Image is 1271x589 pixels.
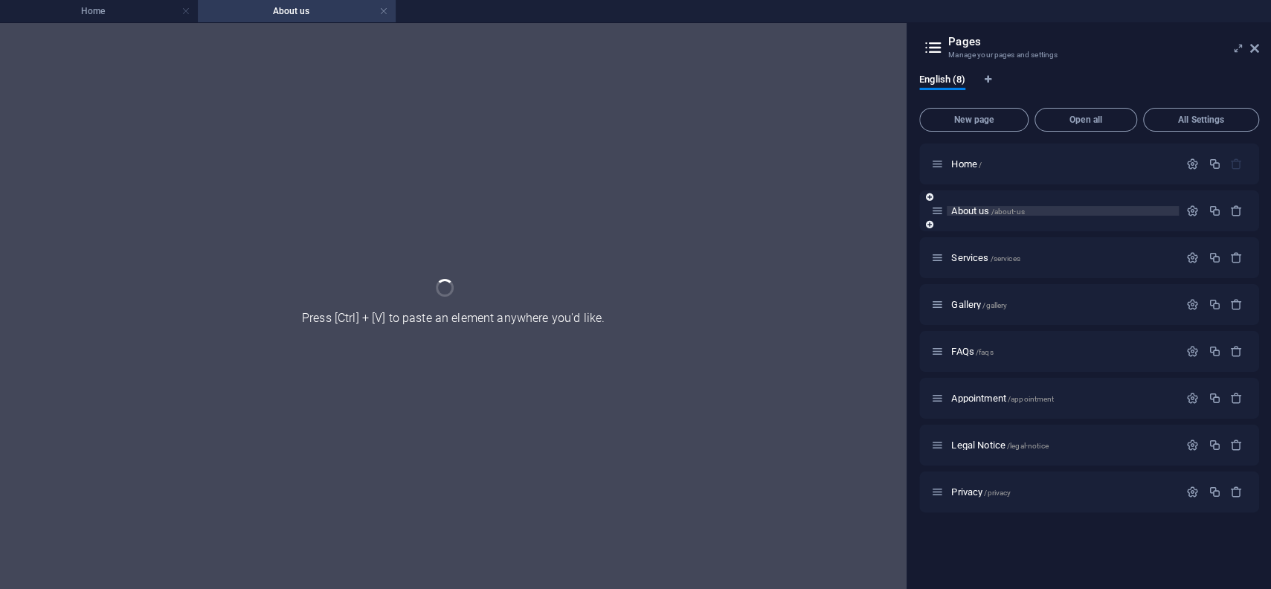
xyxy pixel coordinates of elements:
[947,440,1179,450] div: Legal Notice/legal-notice
[1186,392,1199,405] div: Settings
[976,348,994,356] span: /faqs
[1008,395,1055,403] span: /appointment
[1208,251,1220,264] div: Duplicate
[1208,439,1220,451] div: Duplicate
[1208,392,1220,405] div: Duplicate
[947,300,1179,309] div: Gallery/gallery
[1035,108,1137,132] button: Open all
[1230,439,1243,451] div: Remove
[1208,205,1220,217] div: Duplicate
[979,161,982,169] span: /
[947,487,1179,497] div: Privacy/privacy
[951,299,1007,310] span: Click to open page
[947,206,1179,216] div: About us/about-us
[1186,298,1199,311] div: Settings
[1230,158,1243,170] div: The startpage cannot be deleted
[1041,115,1130,124] span: Open all
[919,71,965,91] span: English (8)
[1230,251,1243,264] div: Remove
[1230,486,1243,498] div: Remove
[1230,205,1243,217] div: Remove
[1186,205,1199,217] div: Settings
[926,115,1022,124] span: New page
[919,108,1029,132] button: New page
[951,393,1054,404] span: Click to open page
[1143,108,1259,132] button: All Settings
[951,486,1011,498] span: Click to open page
[951,440,1048,451] span: Click to open page
[1186,158,1199,170] div: Settings
[1186,486,1199,498] div: Settings
[1007,442,1049,450] span: /legal-notice
[991,207,1024,216] span: /about-us
[1186,439,1199,451] div: Settings
[1230,298,1243,311] div: Remove
[947,159,1179,169] div: Home/
[1230,345,1243,358] div: Remove
[951,158,982,170] span: Click to open page
[1230,392,1243,405] div: Remove
[982,301,1007,309] span: /gallery
[951,346,993,357] span: Click to open page
[948,48,1229,62] h3: Manage your pages and settings
[951,252,1020,263] span: Click to open page
[1186,345,1199,358] div: Settings
[1208,298,1220,311] div: Duplicate
[1186,251,1199,264] div: Settings
[919,74,1259,102] div: Language Tabs
[1208,345,1220,358] div: Duplicate
[1208,486,1220,498] div: Duplicate
[947,253,1179,263] div: Services/services
[947,347,1179,356] div: FAQs/faqs
[990,254,1020,263] span: /services
[1150,115,1252,124] span: All Settings
[947,393,1179,403] div: Appointment/appointment
[951,205,1024,216] span: About us
[1208,158,1220,170] div: Duplicate
[948,35,1259,48] h2: Pages
[984,489,1011,497] span: /privacy
[198,3,396,19] h4: About us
